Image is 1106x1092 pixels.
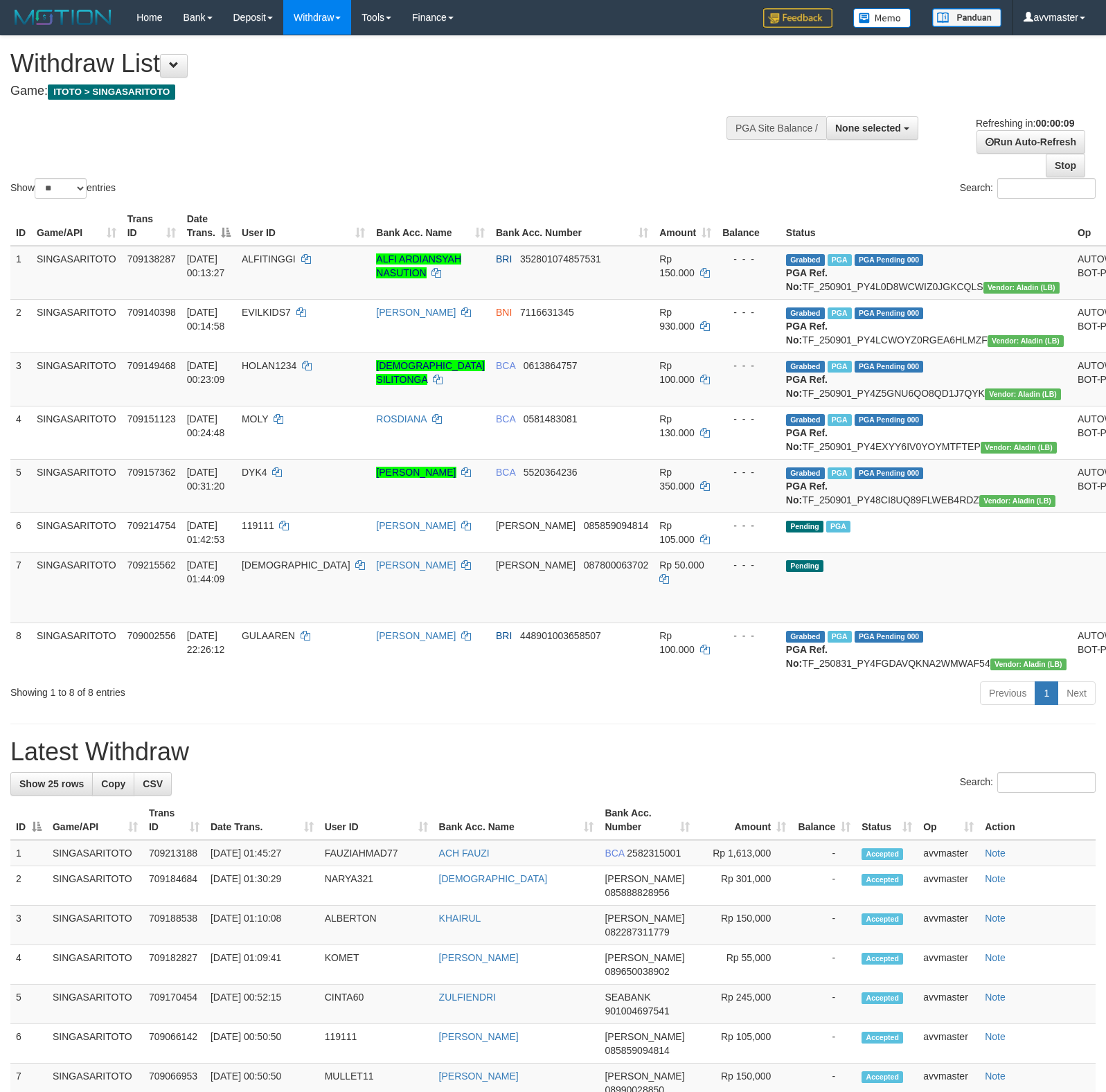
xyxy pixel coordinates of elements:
[855,631,924,643] span: PGA Pending
[205,945,319,985] td: [DATE] 01:09:41
[47,840,143,866] td: SINGASARITOTO
[1035,681,1058,705] a: 1
[31,352,122,406] td: SINGASARITOTO
[918,840,979,866] td: avvmaster
[134,772,172,796] a: CSV
[242,520,274,531] span: 119111
[376,253,461,278] a: ALFI ARDIANSYAH NASUTION
[242,413,268,424] span: MOLY
[10,552,31,623] td: 7
[47,866,143,906] td: SINGASARITOTO
[722,465,775,479] div: - - -
[439,1031,519,1042] a: [PERSON_NAME]
[659,467,695,492] span: Rp 350.000
[985,992,1006,1003] a: Note
[918,800,979,840] th: Op: activate to sort column ascending
[1046,154,1085,177] a: Stop
[826,521,850,532] span: Marked by avvmaster
[781,299,1072,352] td: TF_250901_PY4LCWOYZ0RGEA6HLMZF
[47,985,143,1024] td: SINGASARITOTO
[376,520,456,531] a: [PERSON_NAME]
[862,992,903,1004] span: Accepted
[319,906,434,945] td: ALBERTON
[605,848,624,859] span: BCA
[496,307,512,318] span: BNI
[524,413,578,424] span: Copy 0581483081 to clipboard
[10,623,31,676] td: 8
[918,1024,979,1064] td: avvmaster
[205,866,319,906] td: [DATE] 01:30:29
[985,1071,1006,1082] a: Note
[763,8,832,28] img: Feedback.jpg
[122,206,181,246] th: Trans ID: activate to sort column ascending
[918,945,979,985] td: avvmaster
[584,520,648,531] span: Copy 085859094814 to clipboard
[695,866,792,906] td: Rp 301,000
[187,630,225,655] span: [DATE] 22:26:12
[31,623,122,676] td: SINGASARITOTO
[599,800,695,840] th: Bank Acc. Number: activate to sort column ascending
[10,84,724,98] h4: Game:
[127,307,176,318] span: 709140398
[143,840,205,866] td: 709213188
[524,467,578,478] span: Copy 5520364236 to clipboard
[862,874,903,886] span: Accepted
[960,178,1096,199] label: Search:
[242,253,296,265] span: ALFITINGGI
[627,848,681,859] span: Copy 2582315001 to clipboard
[439,952,519,963] a: [PERSON_NAME]
[187,560,225,584] span: [DATE] 01:44:09
[10,406,31,459] td: 4
[976,118,1074,129] span: Refreshing in:
[376,467,456,478] a: [PERSON_NAME]
[786,414,825,426] span: Grabbed
[792,945,856,985] td: -
[584,560,648,571] span: Copy 087800063702 to clipboard
[828,361,852,373] span: Marked by avvmaster
[10,840,47,866] td: 1
[496,253,512,265] span: BRI
[10,246,31,300] td: 1
[127,630,176,641] span: 709002556
[605,1005,669,1017] span: Copy 901004697541 to clipboard
[786,374,828,399] b: PGA Ref. No:
[205,840,319,866] td: [DATE] 01:45:27
[985,848,1006,859] a: Note
[376,360,485,385] a: [DEMOGRAPHIC_DATA] SILITONGA
[990,659,1067,670] span: Vendor URL: https://dashboard.q2checkout.com/secure
[918,985,979,1024] td: avvmaster
[722,359,775,373] div: - - -
[496,413,515,424] span: BCA
[786,321,828,346] b: PGA Ref. No:
[722,412,775,426] div: - - -
[524,360,578,371] span: Copy 0613864757 to clipboard
[371,206,490,246] th: Bank Acc. Name: activate to sort column ascending
[242,560,350,571] span: [DEMOGRAPHIC_DATA]
[918,906,979,945] td: avvmaster
[855,361,924,373] span: PGA Pending
[242,630,295,641] span: GULAAREN
[92,772,134,796] a: Copy
[695,985,792,1024] td: Rp 245,000
[828,631,852,643] span: Marked by avvmaster
[786,521,823,532] span: Pending
[792,1024,856,1064] td: -
[786,631,825,643] span: Grabbed
[10,7,116,28] img: MOTION_logo.png
[434,800,600,840] th: Bank Acc. Name: activate to sort column ascending
[997,178,1096,199] input: Search:
[319,1024,434,1064] td: 119111
[605,913,684,924] span: [PERSON_NAME]
[127,413,176,424] span: 709151123
[19,778,84,789] span: Show 25 rows
[862,1071,903,1083] span: Accepted
[722,629,775,643] div: - - -
[10,906,47,945] td: 3
[659,560,704,571] span: Rp 50.000
[605,1045,669,1056] span: Copy 085859094814 to clipboard
[781,246,1072,300] td: TF_250901_PY4L0D8WCWIZ0JGKCQLS
[792,866,856,906] td: -
[10,738,1096,766] h1: Latest Withdraw
[205,1024,319,1064] td: [DATE] 00:50:50
[781,352,1072,406] td: TF_250901_PY4Z5GNU6QO8QD1J7QYK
